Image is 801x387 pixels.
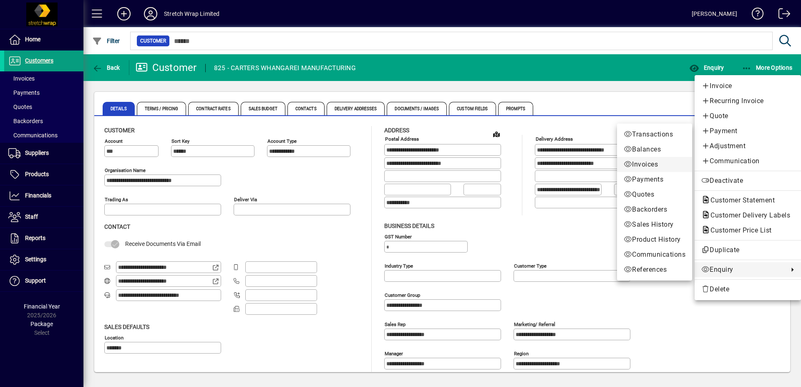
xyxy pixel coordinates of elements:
span: Balances [624,144,685,154]
span: Product History [624,235,685,245]
span: Adjustment [701,141,794,151]
span: Quotes [624,190,685,200]
span: Communication [701,156,794,166]
span: Communications [624,250,685,260]
span: Customer Delivery Labels [701,211,794,219]
span: Sales History [624,220,685,230]
span: Invoices [624,159,685,169]
button: Deactivate customer [695,173,801,188]
span: Duplicate [701,245,794,255]
span: Customer Price List [701,226,776,234]
span: Backorders [624,205,685,215]
span: Recurring Invoice [701,96,794,106]
span: Invoice [701,81,794,91]
span: Customer Statement [701,196,779,204]
span: Quote [701,111,794,121]
span: Delete [701,284,794,294]
span: Payment [701,126,794,136]
span: Enquiry [701,265,784,275]
span: Deactivate [701,176,794,186]
span: Transactions [624,129,685,139]
span: Payments [624,175,685,185]
span: References [624,265,685,275]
